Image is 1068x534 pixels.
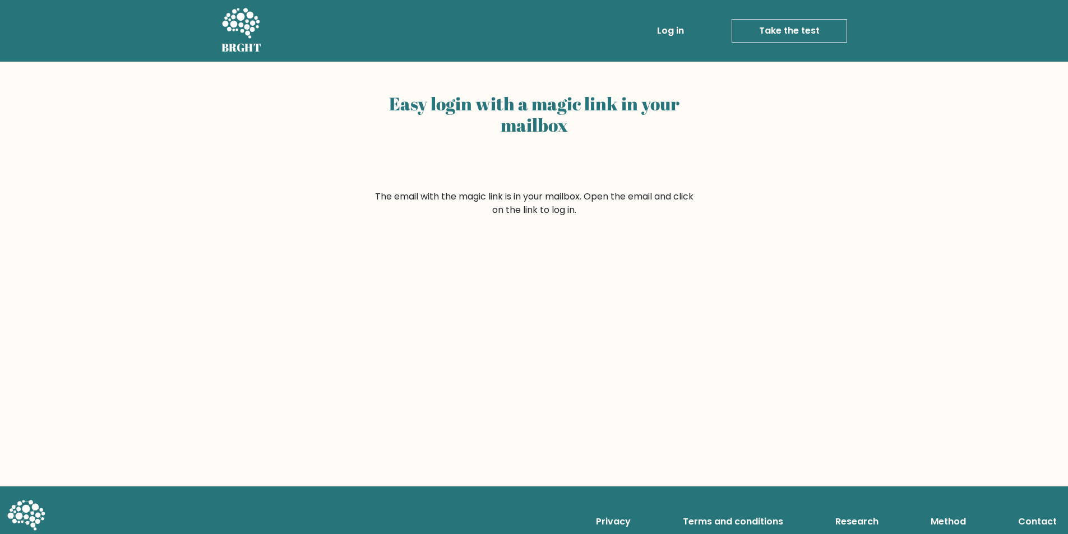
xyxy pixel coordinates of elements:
a: Contact [1014,510,1061,533]
a: Terms and conditions [678,510,788,533]
a: BRGHT [221,4,262,57]
form: The email with the magic link is in your mailbox. Open the email and click on the link to log in. [373,190,696,217]
h2: Easy login with a magic link in your mailbox [373,93,696,136]
a: Research [831,510,883,533]
a: Take the test [732,19,847,43]
h5: BRGHT [221,41,262,54]
a: Method [926,510,970,533]
a: Privacy [591,510,635,533]
a: Log in [653,20,688,42]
